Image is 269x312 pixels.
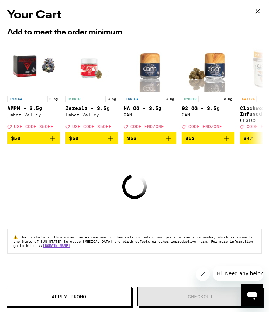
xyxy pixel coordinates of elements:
a: Open page for Zerealz - 3.5g from Ember Valley [65,40,118,132]
h2: Your Cart [7,7,262,23]
p: INDICA [124,96,140,102]
div: Ember Valley [65,112,118,117]
img: CAM - HA OG - 3.5g [124,40,176,92]
h2: Add to meet the order minimum [7,29,262,36]
span: USE CODE 35OFF [72,124,111,129]
div: CAM [182,112,234,117]
div: Ember Valley [7,112,60,117]
span: Checkout [188,294,213,299]
span: CODE ENDZONE [130,124,164,129]
span: Apply Promo [51,294,86,299]
p: HYBRID [182,96,199,102]
div: CAM [124,112,176,117]
p: 3.5g [164,96,176,102]
img: CAM - 92 OG - 3.5g [182,40,234,92]
img: Ember Valley - Zerealz - 3.5g [65,40,118,92]
a: Open page for 92 OG - 3.5g from CAM [182,40,234,132]
span: $50 [69,136,78,141]
button: Add to bag [7,132,60,144]
img: Ember Valley - AMPM - 3.5g [7,40,60,92]
span: USE CODE 35OFF [14,124,53,129]
iframe: Button to launch messaging window [241,284,263,306]
span: ⚠️ [13,235,20,239]
p: 3.5g [105,96,118,102]
button: Add to bag [124,132,176,144]
p: HA OG - 3.5g [124,105,176,111]
span: $47 [243,136,253,141]
span: $50 [11,136,20,141]
a: Open page for HA OG - 3.5g from CAM [124,40,176,132]
span: $53 [127,136,137,141]
p: Zerealz - 3.5g [65,105,118,111]
button: Add to bag [182,132,234,144]
button: Apply Promo [6,287,132,306]
span: The products in this order can expose you to chemicals including marijuana or cannabis smoke, whi... [13,235,253,248]
a: Open page for AMPM - 3.5g from Ember Valley [7,40,60,132]
p: AMPM - 3.5g [7,105,60,111]
p: 3.5g [222,96,234,102]
button: Checkout [137,287,263,306]
span: $53 [185,136,195,141]
p: SATIVA [240,96,257,102]
span: CODE ENDZONE [188,124,222,129]
button: Add to bag [65,132,118,144]
iframe: Message from company [213,266,263,281]
p: HYBRID [65,96,82,102]
iframe: Close message [196,267,210,281]
p: 3.5g [47,96,60,102]
a: [DOMAIN_NAME] [43,243,70,248]
p: 92 OG - 3.5g [182,105,234,111]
